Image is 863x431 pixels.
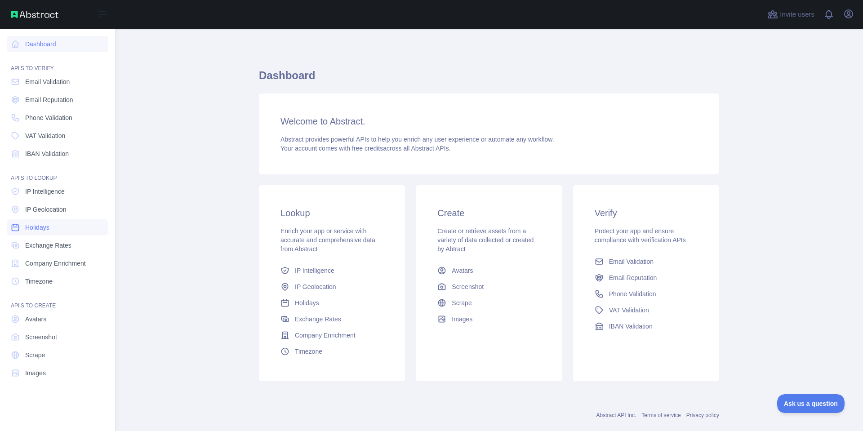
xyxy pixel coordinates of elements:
a: Terms of service [641,412,681,418]
a: Phone Validation [591,286,701,302]
span: Holidays [295,298,319,307]
a: Abstract API Inc. [596,412,636,418]
a: Scrape [7,347,108,363]
a: Avatars [7,311,108,327]
span: Avatars [25,315,46,324]
span: Screenshot [25,333,57,342]
span: Screenshot [452,282,484,291]
span: Images [25,369,46,378]
img: Abstract API [11,11,58,18]
span: Company Enrichment [295,331,356,340]
a: Scrape [434,295,544,311]
a: Exchange Rates [277,311,387,327]
div: API'S TO CREATE [7,291,108,309]
a: VAT Validation [7,128,108,144]
span: Email Validation [609,257,654,266]
a: Screenshot [7,329,108,345]
span: Create or retrieve assets from a variety of data collected or created by Abtract [437,227,534,253]
span: Protect your app and ensure compliance with verification APIs [595,227,686,244]
iframe: Toggle Customer Support [777,394,845,413]
a: Email Reputation [591,270,701,286]
a: Email Reputation [7,92,108,108]
a: Phone Validation [7,110,108,126]
div: API'S TO VERIFY [7,54,108,72]
span: IP Geolocation [25,205,67,214]
span: IP Geolocation [295,282,336,291]
span: VAT Validation [25,131,65,140]
span: Company Enrichment [25,259,86,268]
a: IP Intelligence [7,183,108,200]
span: Scrape [452,298,472,307]
span: Exchange Rates [25,241,71,250]
a: Dashboard [7,36,108,52]
a: Timezone [277,343,387,360]
a: IP Geolocation [277,279,387,295]
span: IP Intelligence [25,187,65,196]
a: Exchange Rates [7,237,108,253]
span: IBAN Validation [609,322,653,331]
a: Privacy policy [686,412,719,418]
span: Holidays [25,223,49,232]
span: Phone Validation [25,113,72,122]
a: Images [7,365,108,381]
button: Invite users [765,7,816,22]
span: Timezone [295,347,322,356]
a: Holidays [7,219,108,235]
h3: Welcome to Abstract. [280,115,698,128]
span: Email Reputation [609,273,657,282]
a: Email Validation [7,74,108,90]
a: Email Validation [591,253,701,270]
span: Invite users [780,9,814,20]
span: Avatars [452,266,473,275]
a: IP Intelligence [277,262,387,279]
span: Email Validation [25,77,70,86]
span: Your account comes with across all Abstract APIs. [280,145,450,152]
span: Scrape [25,351,45,360]
span: Timezone [25,277,53,286]
h3: Verify [595,207,698,219]
a: IBAN Validation [591,318,701,334]
div: API'S TO LOOKUP [7,164,108,182]
span: IP Intelligence [295,266,334,275]
a: IP Geolocation [7,201,108,218]
span: Phone Validation [609,289,656,298]
a: Holidays [277,295,387,311]
span: Exchange Rates [295,315,341,324]
a: VAT Validation [591,302,701,318]
a: Screenshot [434,279,544,295]
a: Company Enrichment [277,327,387,343]
span: IBAN Validation [25,149,69,158]
a: Company Enrichment [7,255,108,271]
a: IBAN Validation [7,146,108,162]
h3: Create [437,207,540,219]
span: Images [452,315,472,324]
h1: Dashboard [259,68,719,90]
span: Email Reputation [25,95,73,104]
span: Abstract provides powerful APIs to help you enrich any user experience or automate any workflow. [280,136,554,143]
span: free credits [352,145,383,152]
a: Avatars [434,262,544,279]
a: Images [434,311,544,327]
span: VAT Validation [609,306,649,315]
a: Timezone [7,273,108,289]
span: Enrich your app or service with accurate and comprehensive data from Abstract [280,227,375,253]
h3: Lookup [280,207,383,219]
